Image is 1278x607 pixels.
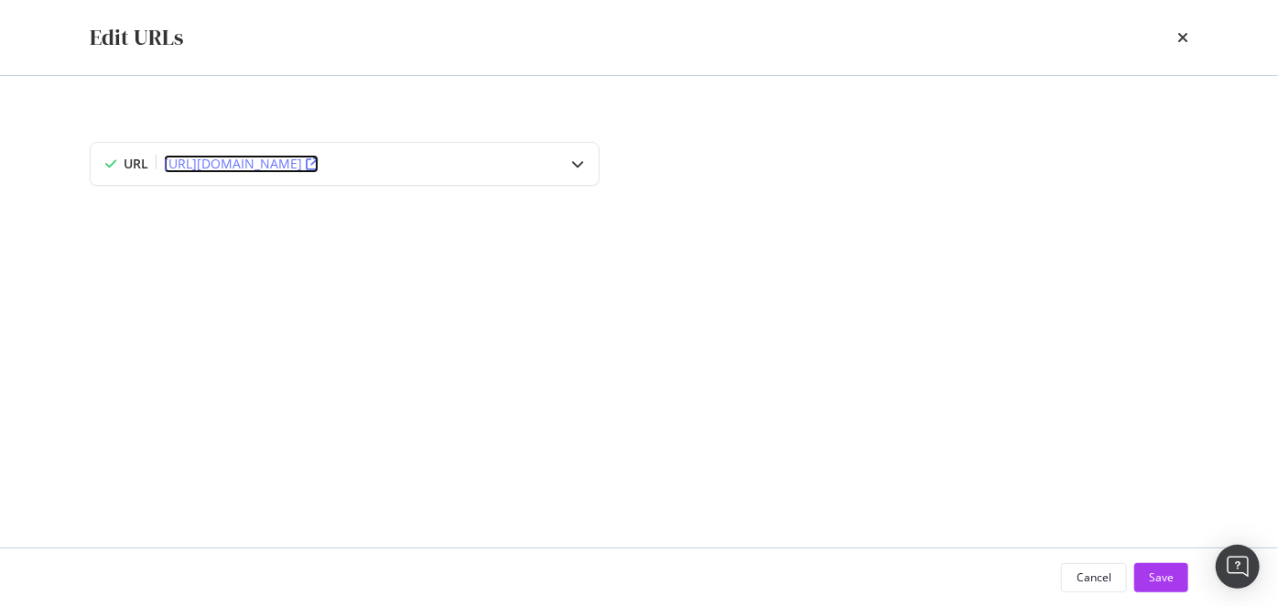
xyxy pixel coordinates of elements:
button: Save [1134,563,1188,592]
div: [URL][DOMAIN_NAME] [164,155,302,173]
div: times [1177,22,1188,53]
a: [URL][DOMAIN_NAME] [164,155,319,173]
button: Cancel [1061,563,1127,592]
div: Save [1149,569,1174,585]
div: URL [124,155,148,173]
div: Cancel [1077,569,1111,585]
div: Edit URLs [90,22,183,53]
div: Open Intercom Messenger [1216,545,1260,589]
